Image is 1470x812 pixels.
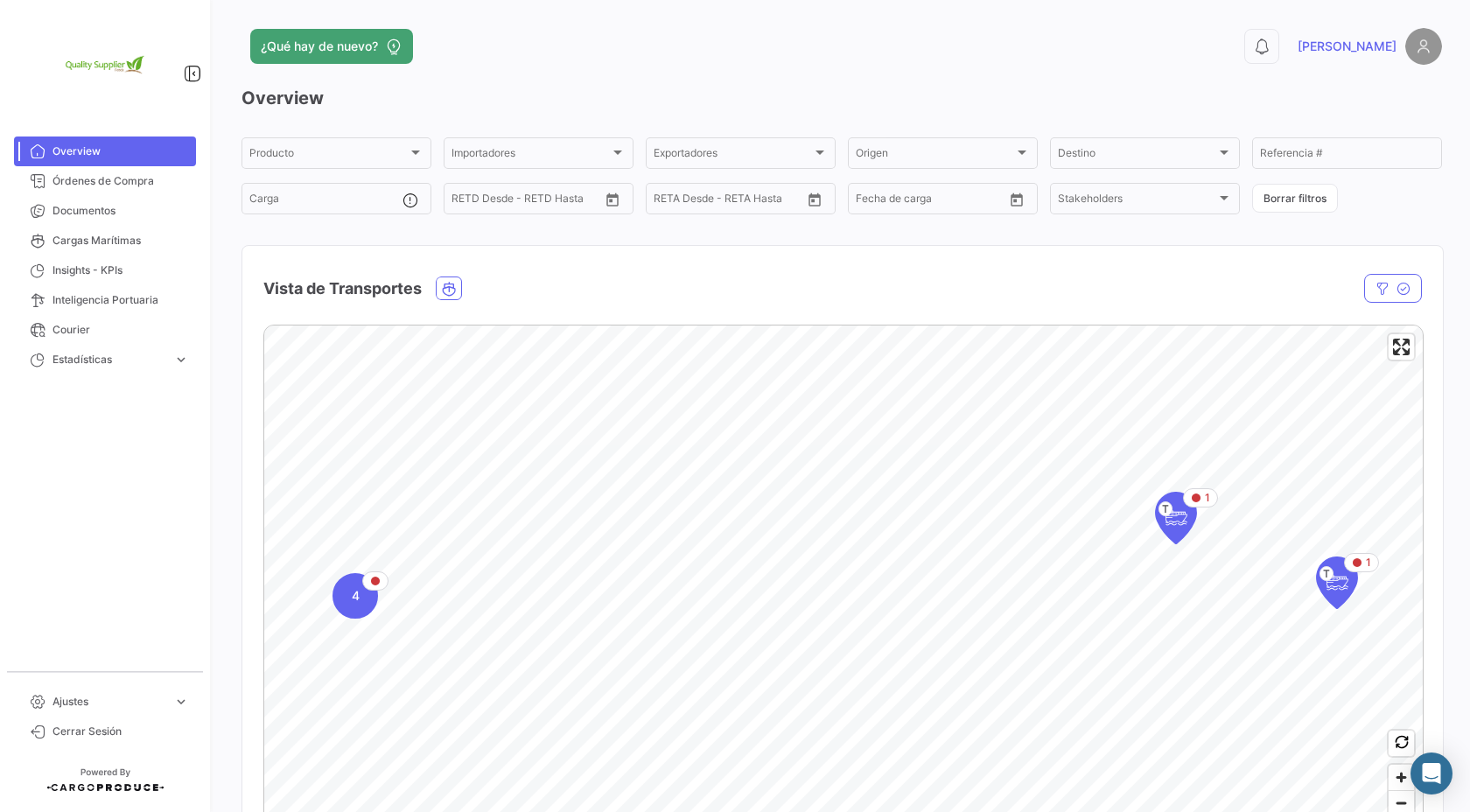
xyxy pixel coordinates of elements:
[856,150,1014,162] span: Origen
[1389,765,1414,790] button: Zoom in
[352,587,360,605] span: 4
[1058,150,1216,162] span: Destino
[654,195,685,207] input: Desde
[437,277,461,299] button: Ocean
[14,226,196,255] a: Cargas Marítimas
[1158,501,1172,516] span: T
[1389,334,1414,360] button: Enter fullscreen
[801,186,828,213] button: Open calendar
[856,195,887,207] input: Desde
[173,352,189,367] span: expand_more
[1319,566,1333,581] span: T
[697,195,768,207] input: Hasta
[1004,186,1030,213] button: Open calendar
[14,166,196,196] a: Órdenes de Compra
[14,315,196,345] a: Courier
[250,29,413,64] button: ¿Qué hay de nuevo?
[249,150,408,162] span: Producto
[52,352,166,367] span: Estadísticas
[52,322,189,338] span: Courier
[14,136,196,166] a: Overview
[52,262,189,278] span: Insights - KPIs
[14,196,196,226] a: Documentos
[14,285,196,315] a: Inteligencia Portuaria
[1405,28,1442,65] img: placeholder-user.png
[1155,492,1197,544] div: Map marker
[1205,490,1210,506] span: 1
[1366,555,1371,570] span: 1
[1252,184,1338,213] button: Borrar filtros
[52,724,189,739] span: Cerrar Sesión
[1058,195,1216,207] span: Stakeholders
[263,276,422,301] h4: Vista de Transportes
[52,173,189,189] span: Órdenes de Compra
[52,694,166,710] span: Ajustes
[241,86,1442,110] h3: Overview
[1298,38,1396,55] span: [PERSON_NAME]
[261,38,378,55] span: ¿Qué hay de nuevo?
[451,150,610,162] span: Importadores
[52,143,189,159] span: Overview
[52,292,189,308] span: Inteligencia Portuaria
[1410,752,1452,794] div: Abrir Intercom Messenger
[654,150,812,162] span: Exportadores
[599,186,626,213] button: Open calendar
[52,203,189,219] span: Documentos
[173,694,189,710] span: expand_more
[14,255,196,285] a: Insights - KPIs
[61,21,149,108] img: 2e1e32d8-98e2-4bbc-880e-a7f20153c351.png
[1316,556,1358,609] div: Map marker
[52,233,189,248] span: Cargas Marítimas
[899,195,970,207] input: Hasta
[332,573,378,619] div: Map marker
[495,195,566,207] input: Hasta
[451,195,483,207] input: Desde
